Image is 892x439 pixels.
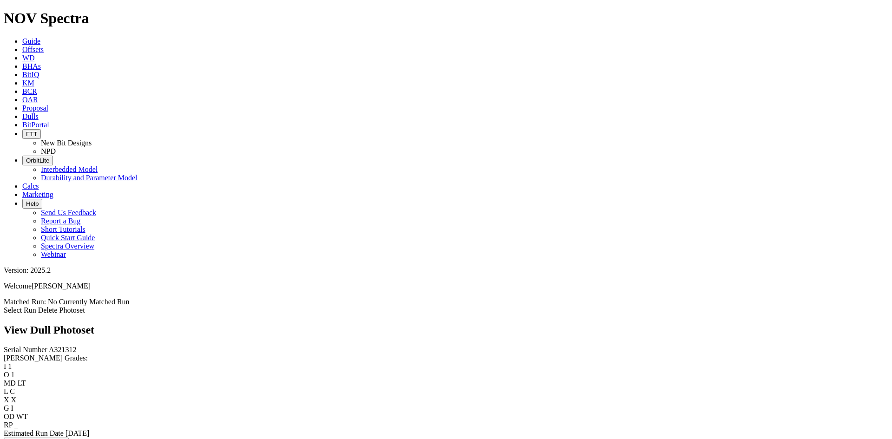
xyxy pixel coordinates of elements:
a: Delete Photoset [38,306,85,314]
button: FTT [22,129,41,139]
a: Offsets [22,46,44,53]
a: Spectra Overview [41,242,94,250]
span: 1 [11,371,15,379]
span: LT [18,379,26,387]
a: Short Tutorials [41,225,85,233]
a: Interbedded Model [41,165,98,173]
a: BitPortal [22,121,49,129]
h1: NOV Spectra [4,10,888,27]
span: FTT [26,131,37,138]
a: KM [22,79,34,87]
a: Durability and Parameter Model [41,174,138,182]
a: OAR [22,96,38,104]
label: X [4,396,9,404]
span: A321312 [49,346,77,354]
a: BCR [22,87,37,95]
a: Marketing [22,190,53,198]
span: [DATE] [66,429,90,437]
a: Dulls [22,112,39,120]
div: Version: 2025.2 [4,266,888,275]
a: Send Us Feedback [41,209,96,216]
label: O [4,371,9,379]
span: I [11,404,13,412]
span: [PERSON_NAME] [32,282,91,290]
a: Quick Start Guide [41,234,95,242]
span: C [10,387,15,395]
span: Matched Run: [4,298,46,306]
a: Report a Bug [41,217,80,225]
a: WD [22,54,35,62]
span: Help [26,200,39,207]
label: Estimated Run Date [4,429,64,437]
a: Calcs [22,182,39,190]
h2: View Dull Photoset [4,324,888,336]
a: NPD [41,147,56,155]
a: BitIQ [22,71,39,79]
label: MD [4,379,16,387]
a: BHAs [22,62,41,70]
a: New Bit Designs [41,139,92,147]
span: _ [14,421,18,429]
span: WT [16,413,28,420]
button: Help [22,199,42,209]
a: Proposal [22,104,48,112]
label: G [4,404,9,412]
label: OD [4,413,14,420]
p: Welcome [4,282,888,290]
label: I [4,362,6,370]
span: X [11,396,17,404]
a: Select Run [4,306,36,314]
span: OrbitLite [26,157,49,164]
span: 1 [8,362,12,370]
a: Webinar [41,250,66,258]
label: L [4,387,8,395]
div: [PERSON_NAME] Grades: [4,354,888,362]
button: OrbitLite [22,156,53,165]
span: No Currently Matched Run [48,298,130,306]
a: Guide [22,37,40,45]
label: RP [4,421,13,429]
label: Serial Number [4,346,47,354]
